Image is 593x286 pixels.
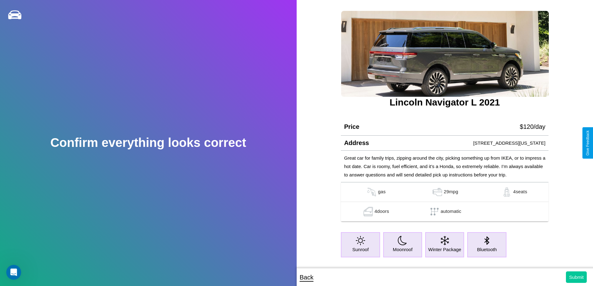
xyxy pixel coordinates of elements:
p: gas [378,187,386,197]
h2: Confirm everything looks correct [50,136,246,150]
button: Submit [566,271,587,283]
h4: Address [344,139,369,147]
p: 4 seats [513,187,527,197]
p: Bluetooth [477,245,497,254]
img: gas [365,187,378,197]
p: Back [300,272,313,283]
table: simple table [341,182,548,222]
div: Give Feedback [586,130,590,156]
img: gas [362,207,374,216]
p: Winter Package [428,245,461,254]
h4: Price [344,123,359,130]
p: [STREET_ADDRESS][US_STATE] [473,139,545,147]
p: $ 120 /day [520,121,545,132]
p: 29 mpg [444,187,458,197]
p: Great car for family trips, zipping around the city, picking something up from IKEA, or to impres... [344,154,545,179]
p: 4 doors [374,207,389,216]
p: Sunroof [352,245,369,254]
h3: Lincoln Navigator L 2021 [341,97,548,108]
p: automatic [441,207,461,216]
img: gas [431,187,444,197]
iframe: Intercom live chat [6,265,21,280]
img: gas [501,187,513,197]
p: Moonroof [393,245,412,254]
